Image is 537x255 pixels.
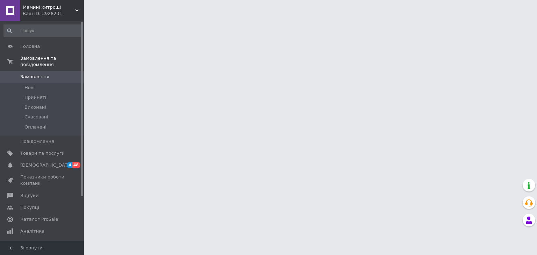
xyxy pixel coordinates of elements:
span: Відгуки [20,192,38,199]
span: 4 [67,162,72,168]
span: Оплачені [24,124,46,130]
span: Товари та послуги [20,150,65,156]
span: Замовлення та повідомлення [20,55,84,68]
span: Показники роботи компанії [20,174,65,187]
span: Мамині хитрощі [23,4,75,10]
span: Покупці [20,204,39,211]
span: Повідомлення [20,138,54,145]
span: Головна [20,43,40,50]
span: Скасовані [24,114,48,120]
span: Виконані [24,104,46,110]
span: Нові [24,85,35,91]
span: Прийняті [24,94,46,101]
span: Каталог ProSale [20,216,58,223]
span: Управління сайтом [20,240,65,253]
span: 48 [72,162,80,168]
span: Замовлення [20,74,49,80]
span: Аналітика [20,228,44,234]
span: [DEMOGRAPHIC_DATA] [20,162,72,168]
input: Пошук [3,24,83,37]
div: Ваш ID: 3928231 [23,10,84,17]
